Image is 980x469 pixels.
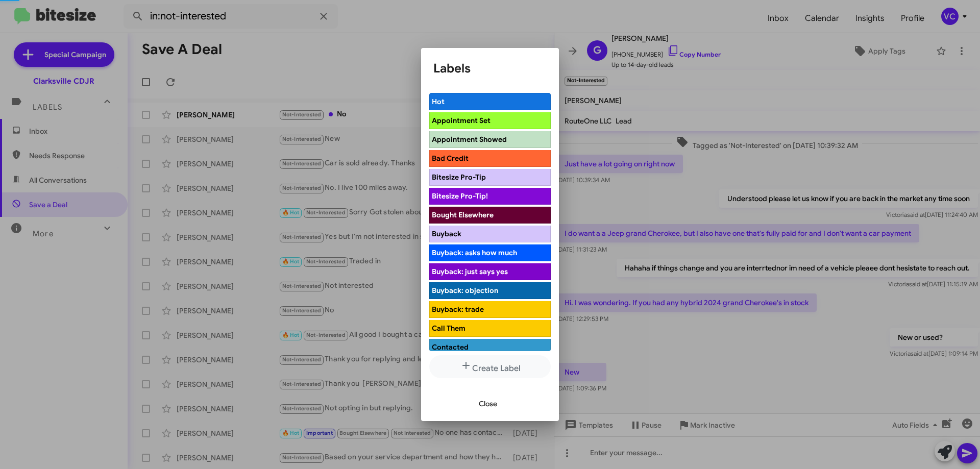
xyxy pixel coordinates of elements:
span: Buyback: objection [432,286,498,295]
span: Buyback [432,229,461,238]
span: Bitesize Pro-Tip! [432,191,488,201]
button: Create Label [429,355,551,378]
span: Hot [432,97,445,106]
span: Bad Credit [432,154,469,163]
h1: Labels [433,60,547,77]
span: Appointment Set [432,116,491,125]
span: Buyback: just says yes [432,267,508,276]
span: Contacted [432,342,469,352]
span: Call Them [432,324,465,333]
span: Appointment Showed [432,135,507,144]
span: Buyback: trade [432,305,484,314]
span: Bitesize Pro-Tip [432,172,486,182]
span: Bought Elsewhere [432,210,494,219]
span: Buyback: asks how much [432,248,517,257]
span: Close [479,394,497,413]
button: Close [471,394,505,413]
